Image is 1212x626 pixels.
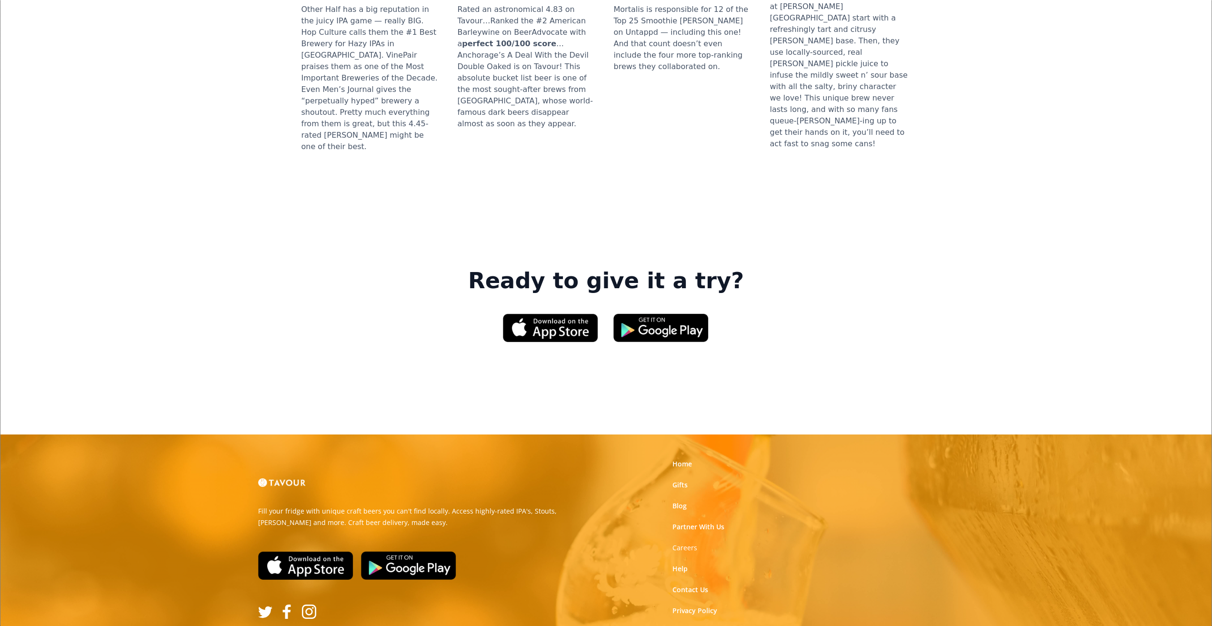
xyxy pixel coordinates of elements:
[258,505,599,528] p: Fill your fridge with unique craft beers you can't find locally. Access highly-rated IPA's, Stout...
[672,459,692,469] a: Home
[462,39,556,48] strong: perfect 100/100 score
[672,522,724,532] a: Partner With Us
[672,606,717,616] a: Privacy Policy
[672,585,708,595] a: Contact Us
[672,564,688,574] a: Help
[672,543,697,553] a: Careers
[672,501,687,511] a: Blog
[468,268,744,294] strong: Ready to give it a try?
[672,480,688,490] a: Gifts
